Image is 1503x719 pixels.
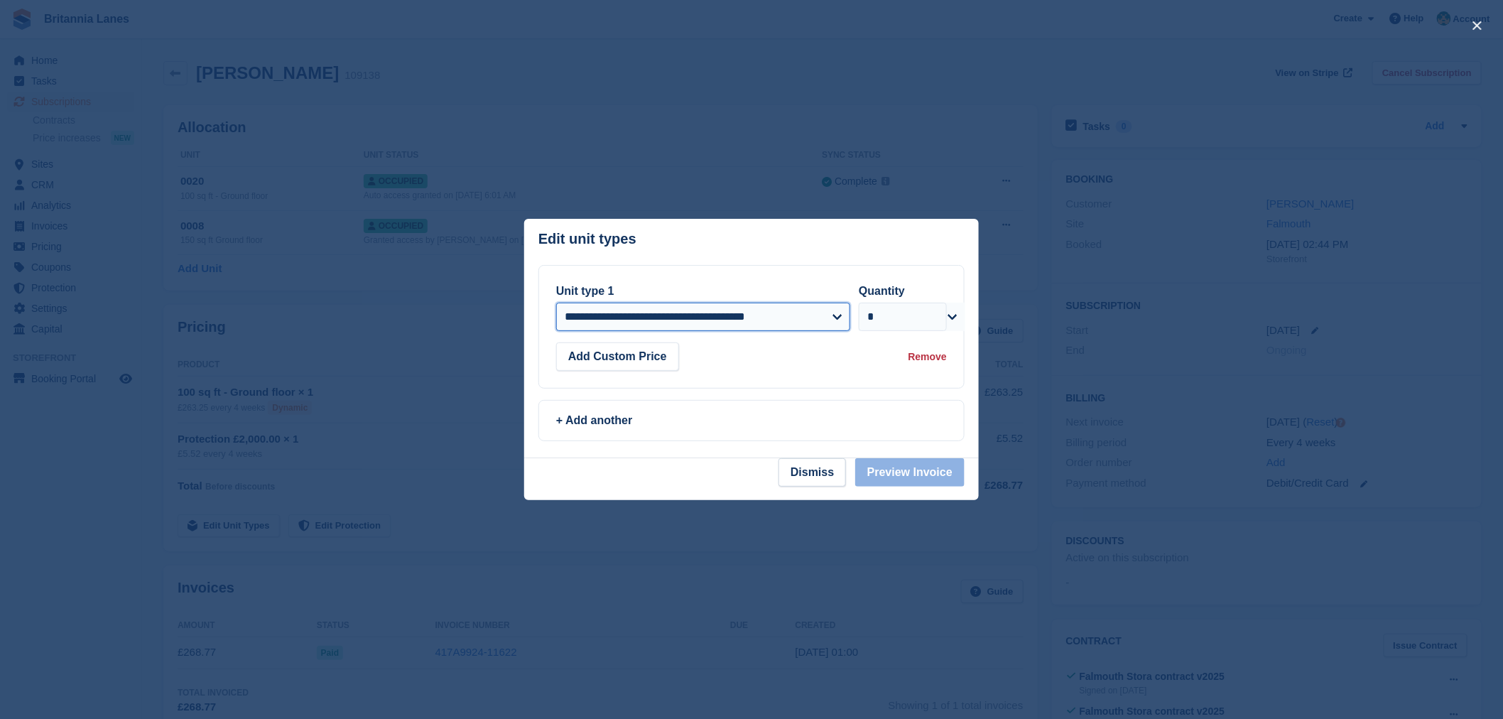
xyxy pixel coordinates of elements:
div: Remove [908,350,947,364]
a: + Add another [538,400,965,441]
label: Unit type 1 [556,285,614,297]
button: Preview Invoice [855,458,965,487]
p: Edit unit types [538,231,636,247]
button: Add Custom Price [556,342,679,371]
button: close [1466,14,1489,37]
div: + Add another [556,412,947,429]
label: Quantity [859,285,905,297]
button: Dismiss [778,458,846,487]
